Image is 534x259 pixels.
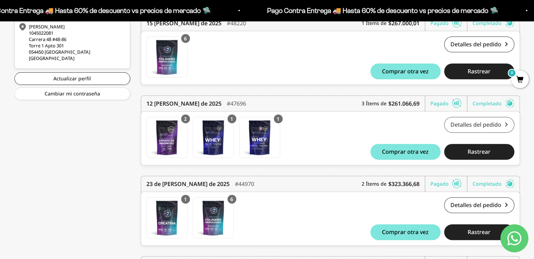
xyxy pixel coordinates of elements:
div: Pagado [430,176,467,192]
button: Comprar otra vez [370,224,441,240]
a: 0 [511,76,529,84]
div: [PERSON_NAME] 1045022081 Carrera 48 #48-86 Torre 1 Apto 301 054450 [GEOGRAPHIC_DATA] [GEOGRAPHIC_... [18,24,125,61]
img: Translation missing: es.Proteína Whey - Sin Sabor / 2 libras (910g) [193,117,233,158]
a: Proteína Whey - Sin Sabor / 2 libras (910g) [193,117,234,158]
a: Citrato de Magnesio - Sabor Limón [146,117,187,158]
span: Rastrear [468,149,490,154]
button: Rastrear [444,144,514,160]
img: Translation missing: es.Colágeno Hidrolizado [193,198,233,238]
button: Rastrear [444,224,514,240]
div: 1 Ítems de [362,15,425,31]
div: 1 [181,195,190,204]
mark: 0 [508,69,516,77]
time: 12 [PERSON_NAME] de 2025 [146,99,222,108]
div: 6 [228,195,236,204]
img: Translation missing: es.Creatina Monohidrato [147,198,187,238]
a: Cambiar mi contraseña [14,87,130,100]
div: 6 [181,34,190,43]
img: Translation missing: es.Colágeno Hidrolizado [147,37,187,77]
a: Colágeno Hidrolizado [193,197,234,238]
time: 23 de [PERSON_NAME] de 2025 [146,180,230,188]
button: Comprar otra vez [370,64,441,79]
a: Proteína Whey - Vainilla / 2 libras (910g) [239,117,280,158]
time: 15 [PERSON_NAME] de 2025 [146,19,222,27]
div: 1 [228,114,236,123]
img: Translation missing: es.Citrato de Magnesio - Sabor Limón [147,117,187,158]
div: Completado [473,176,514,192]
a: Actualizar perfil [14,72,130,85]
a: Detalles del pedido [444,197,514,213]
b: $267.000,01 [388,19,420,27]
div: Completado [473,96,514,111]
div: 3 Ítems de [362,96,425,111]
img: Translation missing: es.Proteína Whey - Vainilla / 2 libras (910g) [239,117,280,158]
span: Comprar otra vez [382,229,429,235]
span: Rastrear [468,229,490,235]
div: 1 [274,114,283,123]
div: 2 [181,114,190,123]
div: Completado [473,15,514,31]
span: Comprar otra vez [382,68,429,74]
div: #48220 [227,15,246,31]
a: Detalles del pedido [444,117,514,133]
button: Comprar otra vez [370,144,441,160]
a: Creatina Monohidrato [146,197,187,238]
a: Detalles del pedido [444,36,514,52]
div: #47696 [227,96,246,111]
div: Pagado [430,96,467,111]
div: Pagado [430,15,467,31]
span: Rastrear [468,68,490,74]
b: $261.066,69 [388,99,420,108]
p: Pago Contra Entrega 🚚 Hasta 60% de descuento vs precios de mercado 🛸 [266,5,497,16]
div: #44970 [235,176,254,192]
a: Colágeno Hidrolizado [146,36,187,78]
b: $323.366,68 [388,180,420,188]
div: 2 Ítems de [362,176,425,192]
button: Rastrear [444,64,514,79]
span: Comprar otra vez [382,149,429,154]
